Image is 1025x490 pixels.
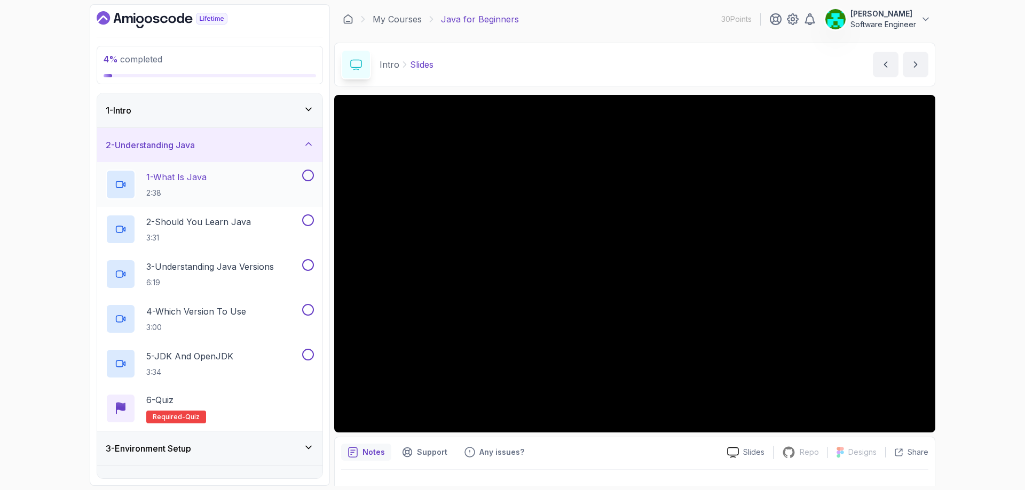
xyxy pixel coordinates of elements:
p: 30 Points [721,14,752,25]
p: 6 - Quiz [146,393,174,406]
button: 1-What Is Java2:38 [106,170,314,199]
p: 5 - JDK And OpenJDK [146,350,233,363]
p: Repo [800,447,819,457]
button: 2-Understanding Java [97,128,322,162]
a: Dashboard [343,14,353,25]
p: Slides [410,58,433,71]
a: Slides [719,447,773,458]
p: Intro [380,58,399,71]
p: Designs [848,447,877,457]
p: 3:34 [146,367,233,377]
button: 3-Environment Setup [97,431,322,465]
button: 5-JDK And OpenJDK3:34 [106,349,314,379]
h3: 4 - Up And Running With Java [106,477,220,489]
p: 3:00 [146,322,246,333]
button: next content [903,52,928,77]
p: 3 - Understanding Java Versions [146,260,274,273]
p: Notes [362,447,385,457]
a: My Courses [373,13,422,26]
button: 6-QuizRequired-quiz [106,393,314,423]
p: 4 - Which Version To Use [146,305,246,318]
button: user profile image[PERSON_NAME]Software Engineer [825,9,931,30]
button: 4-Which Version To Use3:00 [106,304,314,334]
p: Slides [743,447,764,457]
h3: 3 - Environment Setup [106,442,191,455]
p: Share [908,447,928,457]
span: Required- [153,413,185,421]
a: Dashboard [97,11,252,28]
button: 1-Intro [97,93,322,127]
button: Support button [396,444,454,461]
p: Java for Beginners [441,13,519,26]
span: completed [104,54,162,65]
p: 3:31 [146,232,251,243]
p: 2 - Should You Learn Java [146,215,251,228]
button: 3-Understanding Java Versions6:19 [106,259,314,289]
button: Feedback button [458,444,531,461]
h3: 1 - Intro [106,104,131,117]
button: 2-Should You Learn Java3:31 [106,214,314,244]
button: previous content [873,52,898,77]
img: user profile image [825,9,846,29]
h3: 2 - Understanding Java [106,139,195,151]
span: quiz [185,413,200,421]
p: 6:19 [146,277,274,288]
button: notes button [341,444,391,461]
p: [PERSON_NAME] [850,9,916,19]
p: Software Engineer [850,19,916,30]
p: Support [417,447,447,457]
span: 4 % [104,54,118,65]
button: Share [885,447,928,457]
p: Any issues? [479,447,524,457]
p: 1 - What Is Java [146,171,207,183]
p: 2:38 [146,188,207,198]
